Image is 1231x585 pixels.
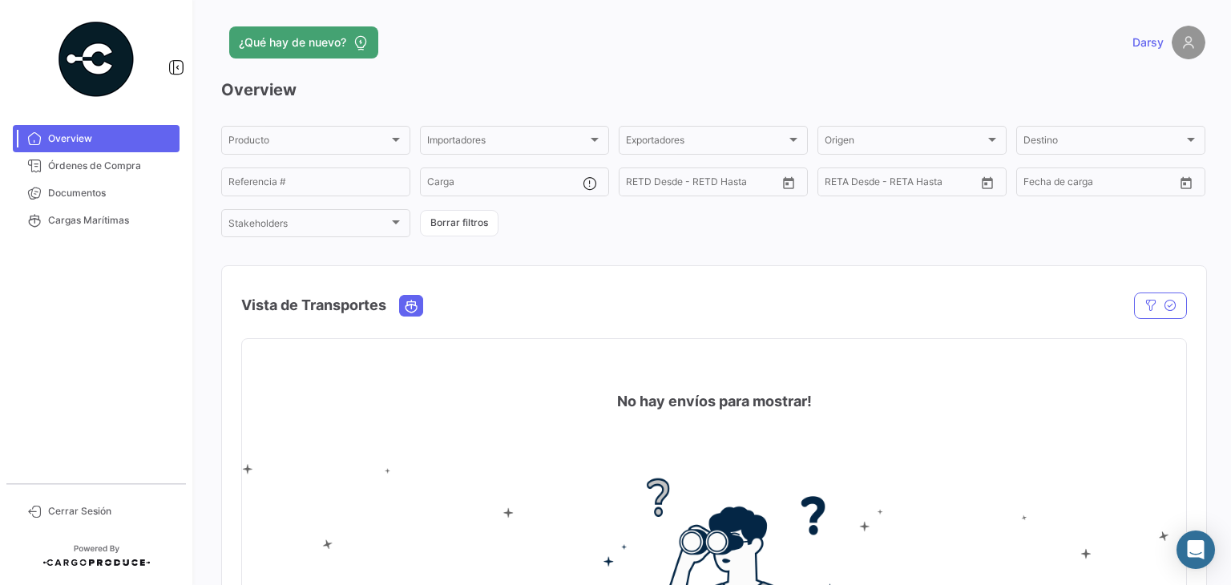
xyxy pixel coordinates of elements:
input: Hasta [666,179,738,190]
a: Órdenes de Compra [13,152,180,180]
span: Cargas Marítimas [48,213,173,228]
span: Documentos [48,186,173,200]
span: Cerrar Sesión [48,504,173,518]
button: Ocean [400,296,422,316]
img: powered-by.png [56,19,136,99]
span: Importadores [427,137,587,148]
span: Producto [228,137,389,148]
button: Open calendar [1174,171,1198,195]
span: Stakeholders [228,220,389,232]
span: Darsy [1132,34,1164,50]
button: Open calendar [975,171,999,195]
span: Órdenes de Compra [48,159,173,173]
a: Cargas Marítimas [13,207,180,234]
span: Exportadores [626,137,786,148]
span: Origen [825,137,985,148]
button: ¿Qué hay de nuevo? [229,26,378,58]
span: ¿Qué hay de nuevo? [239,34,346,50]
input: Desde [1023,179,1052,190]
a: Overview [13,125,180,152]
span: Destino [1023,137,1184,148]
span: Overview [48,131,173,146]
a: Documentos [13,180,180,207]
input: Desde [825,179,854,190]
div: Abrir Intercom Messenger [1177,531,1215,569]
button: Borrar filtros [420,210,498,236]
h4: Vista de Transportes [241,294,386,317]
img: placeholder-user.png [1172,26,1205,59]
input: Desde [626,179,655,190]
button: Open calendar [777,171,801,195]
h3: Overview [221,79,1205,101]
h4: No hay envíos para mostrar! [617,390,812,413]
input: Hasta [865,179,937,190]
input: Hasta [1064,179,1136,190]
